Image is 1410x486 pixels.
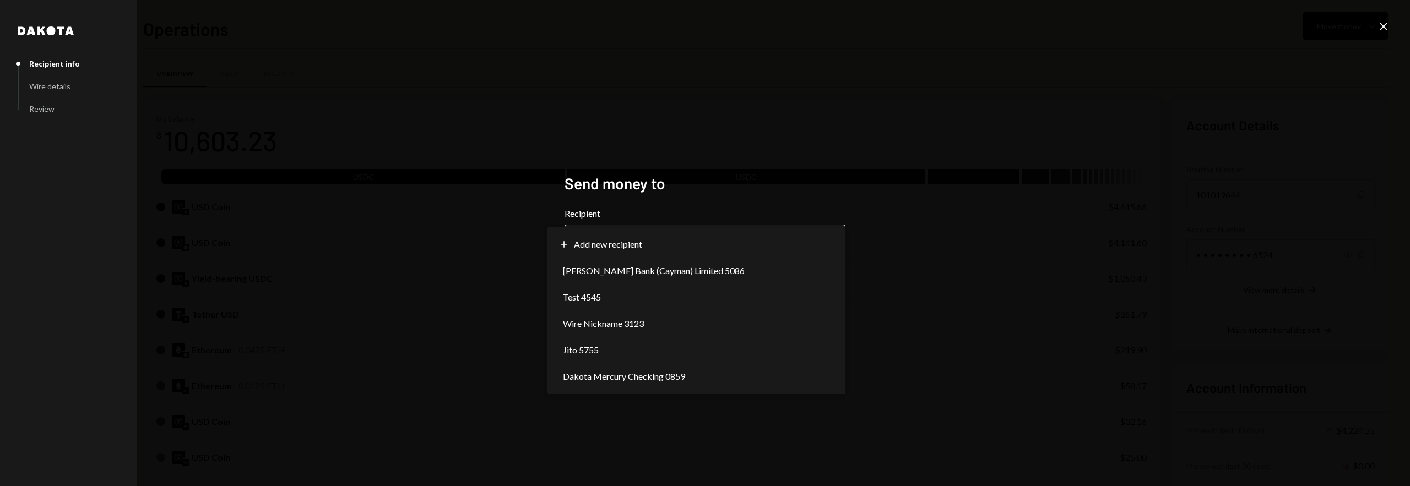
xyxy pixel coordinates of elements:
span: Jito 5755 [563,343,599,357]
span: Add new recipient [574,238,642,251]
span: Test 4545 [563,291,601,304]
span: Dakota Mercury Checking 0859 [563,370,685,383]
div: Wire details [29,81,70,91]
button: Recipient [565,225,845,255]
h2: Send money to [565,173,845,194]
label: Recipient [565,207,845,220]
span: Wire Nickname 3123 [563,317,644,330]
span: [PERSON_NAME] Bank (Cayman) Limited 5086 [563,264,745,277]
div: Recipient info [29,59,80,68]
div: Review [29,104,55,113]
